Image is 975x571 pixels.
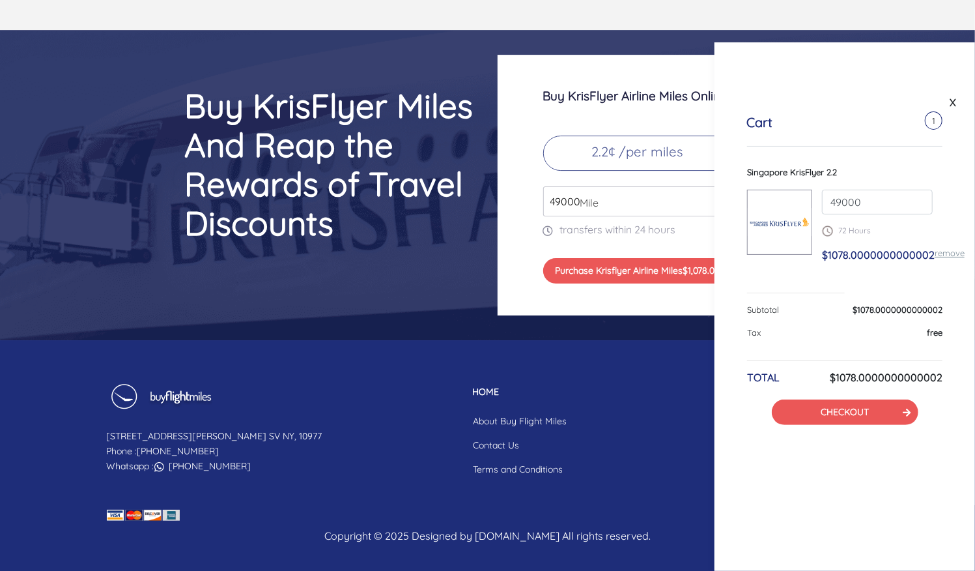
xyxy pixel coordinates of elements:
[748,208,812,237] img: Singapore-KrisFlyer.png
[821,406,869,418] a: CHECKOUT
[107,86,478,242] h2: Buy KrisFlyer Miles And Reap the Rewards of Travel Discounts
[747,167,837,177] span: Singapore KrisFlyer 2.2
[107,383,214,418] img: Buy Flight Miles Footer Logo
[927,327,942,338] span: free
[747,372,780,384] h6: TOTAL
[747,115,773,130] h5: Cart
[853,304,942,315] span: $1078.0000000000002
[772,400,918,425] button: CHECKOUT
[822,226,833,237] img: schedule.png
[830,372,942,384] h6: $1078.0000000000002
[543,222,732,237] p: transfers within 24 hours
[463,409,578,433] a: About Buy Flight Miles
[925,111,942,130] span: 1
[169,460,251,472] a: [PHONE_NUMBER]
[107,429,322,474] p: [STREET_ADDRESS][PERSON_NAME] SV NY, 10977 Phone : Whatsapp :
[107,510,180,521] img: credit card icon
[463,433,578,458] a: Contact Us
[543,87,732,104] h3: Buy KrisFlyer Airline Miles Online
[543,258,732,283] button: Purchase Krisflyer Airline Miles$1,078.00
[463,385,578,399] p: HOME
[935,248,965,258] a: remove
[683,265,720,276] span: $1,078.00
[747,304,779,315] span: Subtotal
[154,462,164,472] img: whatsapp icon
[137,445,219,457] a: [PHONE_NUMBER]
[822,248,935,261] span: $1078.0000000000002
[543,136,732,171] p: 2.2¢ /per miles
[822,225,933,237] p: 72 Hours
[747,327,761,338] span: Tax
[573,195,599,211] span: Mile
[946,93,959,112] a: X
[463,458,578,482] a: Terms and Conditions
